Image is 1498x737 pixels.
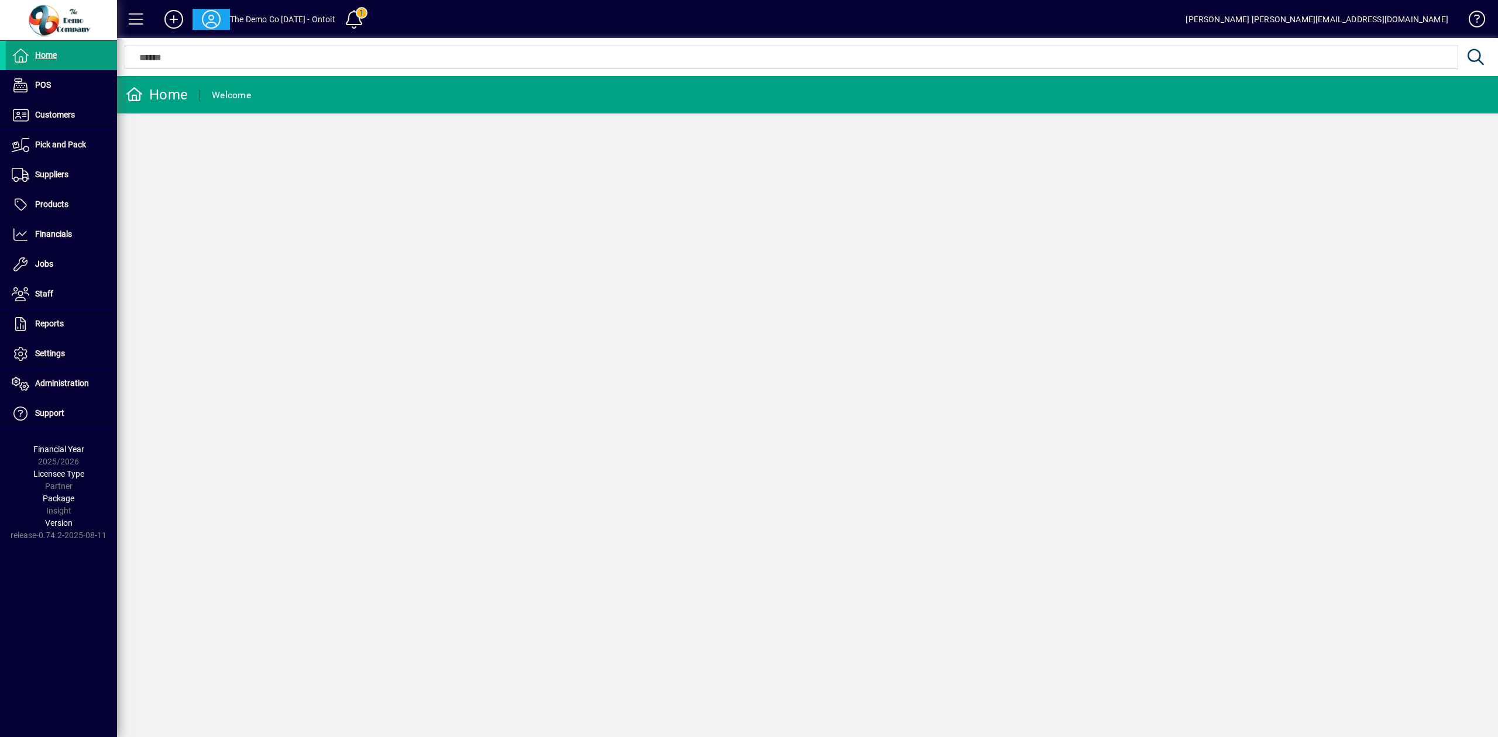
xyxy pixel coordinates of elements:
span: Version [45,518,73,528]
span: Financials [35,229,72,239]
span: Licensee Type [33,469,84,478]
a: Reports [6,309,117,339]
button: Profile [193,9,230,30]
span: Reports [35,319,64,328]
a: Settings [6,339,117,368]
span: Staff [35,289,53,298]
a: Staff [6,280,117,309]
span: Administration [35,378,89,388]
span: Package [43,494,74,503]
span: Suppliers [35,170,68,179]
span: Financial Year [33,445,84,454]
a: Financials [6,220,117,249]
button: Add [155,9,193,30]
a: Products [6,190,117,219]
a: Pick and Pack [6,130,117,160]
span: Products [35,199,68,209]
span: Support [35,408,64,418]
a: Administration [6,369,117,398]
a: Knowledge Base [1460,2,1483,40]
span: Jobs [35,259,53,268]
a: POS [6,71,117,100]
span: Customers [35,110,75,119]
div: The Demo Co [DATE] - Ontoit [230,10,335,29]
span: Settings [35,349,65,358]
a: Support [6,399,117,428]
span: Home [35,50,57,60]
a: Customers [6,101,117,130]
a: Jobs [6,250,117,279]
span: POS [35,80,51,89]
span: Pick and Pack [35,140,86,149]
a: Suppliers [6,160,117,190]
div: [PERSON_NAME] [PERSON_NAME][EMAIL_ADDRESS][DOMAIN_NAME] [1186,10,1448,29]
div: Home [126,85,188,104]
